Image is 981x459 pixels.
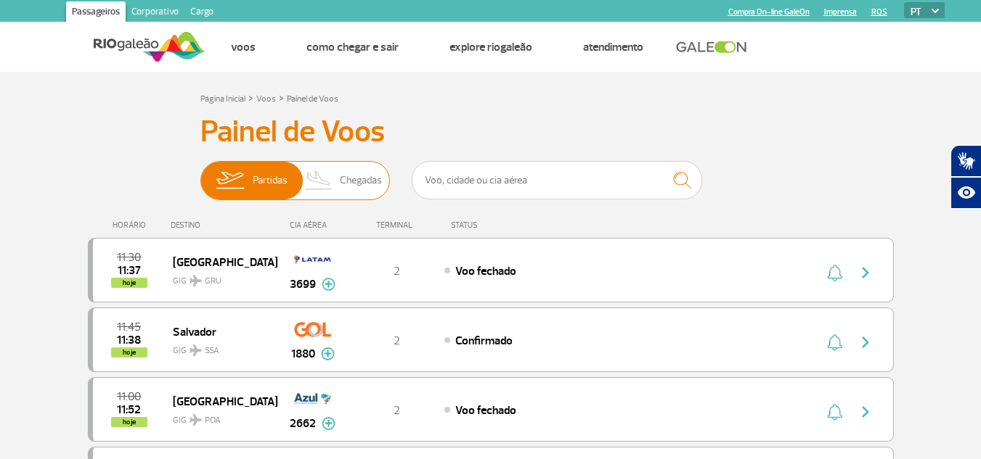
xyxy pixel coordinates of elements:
[287,94,338,104] a: Painel de Voos
[205,344,219,357] span: SSA
[394,403,400,418] span: 2
[200,94,245,104] a: Página Inicial
[118,265,141,276] span: 2025-08-26 11:37:56
[412,161,702,199] input: Voo, cidade ou cia aérea
[824,7,857,17] a: Imprensa
[111,347,147,357] span: hoje
[173,252,266,271] span: [GEOGRAPHIC_DATA]
[827,403,842,421] img: sino-painel-voo.svg
[827,264,842,281] img: sino-painel-voo.svg
[126,1,184,25] a: Corporativo
[117,405,141,415] span: 2025-08-26 11:52:18
[449,40,532,54] a: Explore RIOgaleão
[349,220,444,230] div: TERMINAL
[173,336,266,357] span: GIG
[171,220,277,230] div: DESTINO
[253,162,288,199] span: Partidas
[117,322,141,332] span: 2025-08-26 11:45:00
[117,252,141,262] span: 2025-08-26 11:30:00
[394,264,400,278] span: 2
[290,276,316,293] span: 3699
[827,334,842,351] img: sino-painel-voo.svg
[857,403,874,421] img: seta-direita-painel-voo.svg
[857,334,874,351] img: seta-direita-painel-voo.svg
[184,1,219,25] a: Cargo
[951,145,981,177] button: Abrir tradutor de língua de sinais.
[111,417,147,427] span: hoje
[92,220,171,230] div: HORÁRIO
[290,415,316,432] span: 2662
[111,278,147,288] span: hoje
[728,7,810,17] a: Compra On-line GaleOn
[205,275,221,288] span: GRU
[205,414,221,427] span: POA
[190,275,202,286] img: destiny_airplane.svg
[173,392,266,410] span: [GEOGRAPHIC_DATA]
[173,267,266,288] span: GIG
[321,347,335,360] img: mais-info-painel-voo.svg
[200,114,781,150] h3: Painel de Voos
[117,392,141,402] span: 2025-08-26 11:00:00
[444,220,562,230] div: STATUS
[231,40,256,54] a: Voos
[190,414,202,426] img: destiny_airplane.svg
[173,322,266,341] span: Salvador
[951,145,981,209] div: Plugin de acessibilidade da Hand Talk.
[583,40,643,54] a: Atendimento
[207,162,253,199] img: slider-embarque
[277,220,349,230] div: CIA AÉREA
[455,403,516,418] span: Voo fechado
[298,162,341,199] img: slider-desembarque
[340,162,382,199] span: Chegadas
[117,335,141,345] span: 2025-08-26 11:38:00
[951,177,981,209] button: Abrir recursos assistivos.
[291,345,315,363] span: 1880
[322,278,335,291] img: mais-info-painel-voo.svg
[279,89,284,106] a: >
[190,344,202,356] img: destiny_airplane.svg
[322,417,335,430] img: mais-info-painel-voo.svg
[871,7,887,17] a: RQS
[66,1,126,25] a: Passageiros
[248,89,253,106] a: >
[455,334,513,348] span: Confirmado
[455,264,516,278] span: Voo fechado
[256,94,276,104] a: Voos
[857,264,874,281] img: seta-direita-painel-voo.svg
[394,334,400,348] span: 2
[173,406,266,427] span: GIG
[306,40,399,54] a: Como chegar e sair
